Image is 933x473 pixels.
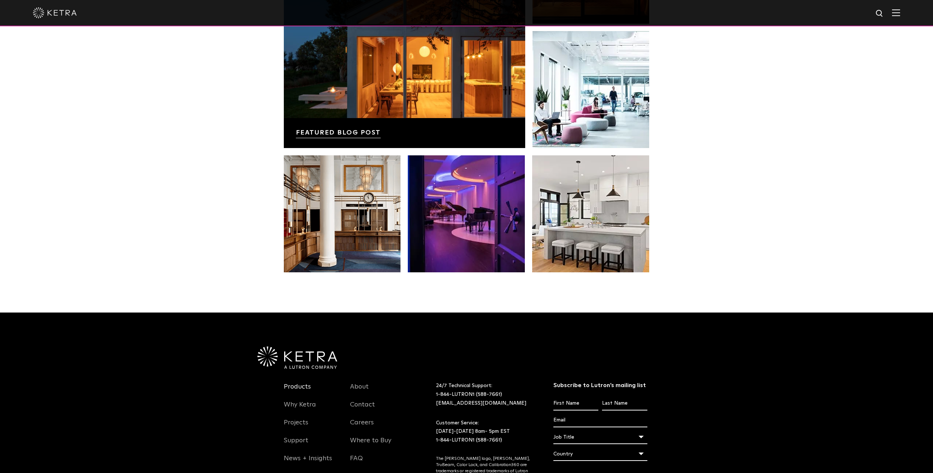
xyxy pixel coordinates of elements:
[436,382,535,408] p: 24/7 Technical Support:
[553,413,647,427] input: Email
[284,401,316,417] a: Why Ketra
[892,9,900,16] img: Hamburger%20Nav.svg
[553,382,647,389] h3: Subscribe to Lutron’s mailing list
[553,397,598,410] input: First Name
[284,436,308,453] a: Support
[350,454,363,471] a: FAQ
[350,401,375,417] a: Contact
[875,9,884,18] img: search icon
[350,419,374,435] a: Careers
[33,7,77,18] img: ketra-logo-2019-white
[602,397,647,410] input: Last Name
[284,419,308,435] a: Projects
[350,436,391,453] a: Where to Buy
[436,392,502,397] a: 1-844-LUTRON1 (588-7661)
[436,419,535,445] p: Customer Service: [DATE]-[DATE] 8am- 5pm EST
[436,401,526,406] a: [EMAIL_ADDRESS][DOMAIN_NAME]
[284,454,332,471] a: News + Insights
[284,383,311,400] a: Products
[553,430,647,444] div: Job Title
[257,347,337,369] img: Ketra-aLutronCo_White_RGB
[553,447,647,461] div: Country
[350,382,406,471] div: Navigation Menu
[350,383,369,400] a: About
[436,438,502,443] a: 1-844-LUTRON1 (588-7661)
[284,382,339,471] div: Navigation Menu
